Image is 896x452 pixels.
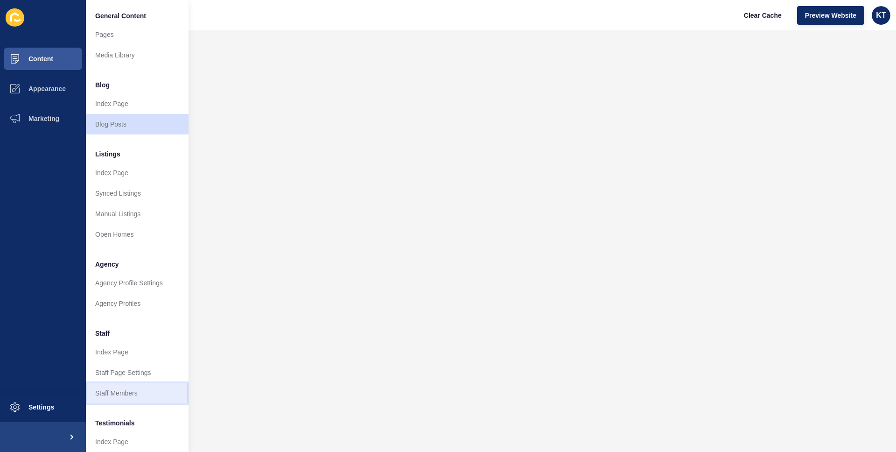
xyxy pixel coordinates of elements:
a: Manual Listings [86,204,189,224]
a: Pages [86,24,189,45]
a: Media Library [86,45,189,65]
span: Testimonials [95,418,135,428]
a: Index Page [86,342,189,362]
span: Agency [95,260,119,269]
a: Index Page [86,162,189,183]
a: Synced Listings [86,183,189,204]
a: Index Page [86,431,189,452]
span: Listings [95,149,120,159]
span: Clear Cache [744,11,782,20]
a: Index Page [86,93,189,114]
span: KT [876,11,886,20]
a: Staff Members [86,383,189,403]
a: Open Homes [86,224,189,245]
a: Staff Page Settings [86,362,189,383]
a: Agency Profile Settings [86,273,189,293]
span: Staff [95,329,110,338]
span: Preview Website [805,11,856,20]
a: Agency Profiles [86,293,189,314]
a: Blog Posts [86,114,189,134]
button: Preview Website [797,6,864,25]
span: Blog [95,80,110,90]
span: General Content [95,11,146,21]
button: Clear Cache [736,6,790,25]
